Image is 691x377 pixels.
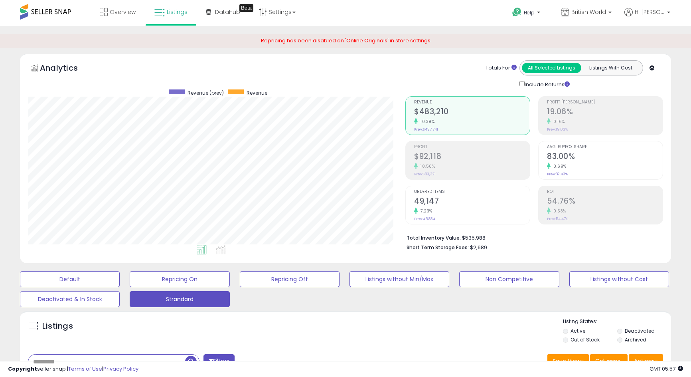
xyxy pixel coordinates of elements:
small: 0.69% [551,163,567,169]
button: Repricing On [130,271,229,287]
button: Listings without Cost [569,271,669,287]
span: ROI [547,190,663,194]
div: Tooltip anchor [239,4,253,12]
span: Hi [PERSON_NAME] [635,8,665,16]
div: seller snap | | [8,365,138,373]
a: Terms of Use [68,365,102,373]
h2: 83.00% [547,152,663,163]
small: Prev: 82.43% [547,172,568,177]
small: Prev: $437,741 [414,127,438,132]
h5: Listings [42,321,73,332]
h2: $92,118 [414,152,530,163]
a: Privacy Policy [103,365,138,373]
button: Filters [203,354,235,368]
button: Listings With Cost [581,63,640,73]
small: 0.16% [551,119,565,125]
label: Deactivated [625,327,655,334]
span: Overview [110,8,136,16]
h2: $483,210 [414,107,530,118]
span: British World [571,8,606,16]
span: DataHub [215,8,240,16]
span: $2,689 [470,244,487,251]
span: Avg. Buybox Share [547,145,663,149]
h2: 19.06% [547,107,663,118]
h5: Analytics [40,62,93,75]
span: Help [524,9,535,16]
label: Active [571,327,585,334]
button: Non Competitive [459,271,559,287]
p: Listing States: [563,318,671,325]
h2: 49,147 [414,196,530,207]
button: Deactivated & In Stock [20,291,120,307]
div: Totals For [486,64,517,72]
b: Total Inventory Value: [407,234,461,241]
li: $535,988 [407,232,657,242]
button: All Selected Listings [522,63,581,73]
label: Out of Stock [571,336,600,343]
div: Include Returns [513,79,579,89]
span: Revenue [414,100,530,105]
span: Profit [PERSON_NAME] [547,100,663,105]
small: 0.53% [551,208,566,214]
small: Prev: 19.03% [547,127,568,132]
a: Help [506,1,548,26]
small: 10.39% [418,119,434,125]
b: Short Term Storage Fees: [407,244,469,251]
small: 10.56% [418,163,435,169]
button: Strandard [130,291,229,307]
button: Repricing Off [240,271,340,287]
button: Save View [547,354,589,368]
a: Hi [PERSON_NAME] [624,8,670,26]
strong: Copyright [8,365,37,373]
label: Archived [625,336,646,343]
span: Columns [595,357,620,365]
small: Prev: 45,834 [414,216,435,221]
h2: 54.76% [547,196,663,207]
small: 7.23% [418,208,432,214]
span: Listings [167,8,188,16]
small: Prev: $83,321 [414,172,436,177]
span: Repricing has been disabled on 'Online Originals' in store settings [261,37,430,44]
small: Prev: 54.47% [547,216,568,221]
span: Revenue [247,89,267,96]
button: Actions [629,354,663,368]
button: Listings without Min/Max [349,271,449,287]
span: Profit [414,145,530,149]
button: Columns [590,354,628,368]
span: Ordered Items [414,190,530,194]
span: Revenue (prev) [188,89,224,96]
button: Default [20,271,120,287]
i: Get Help [512,7,522,17]
span: 2025-09-12 05:57 GMT [650,365,683,373]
